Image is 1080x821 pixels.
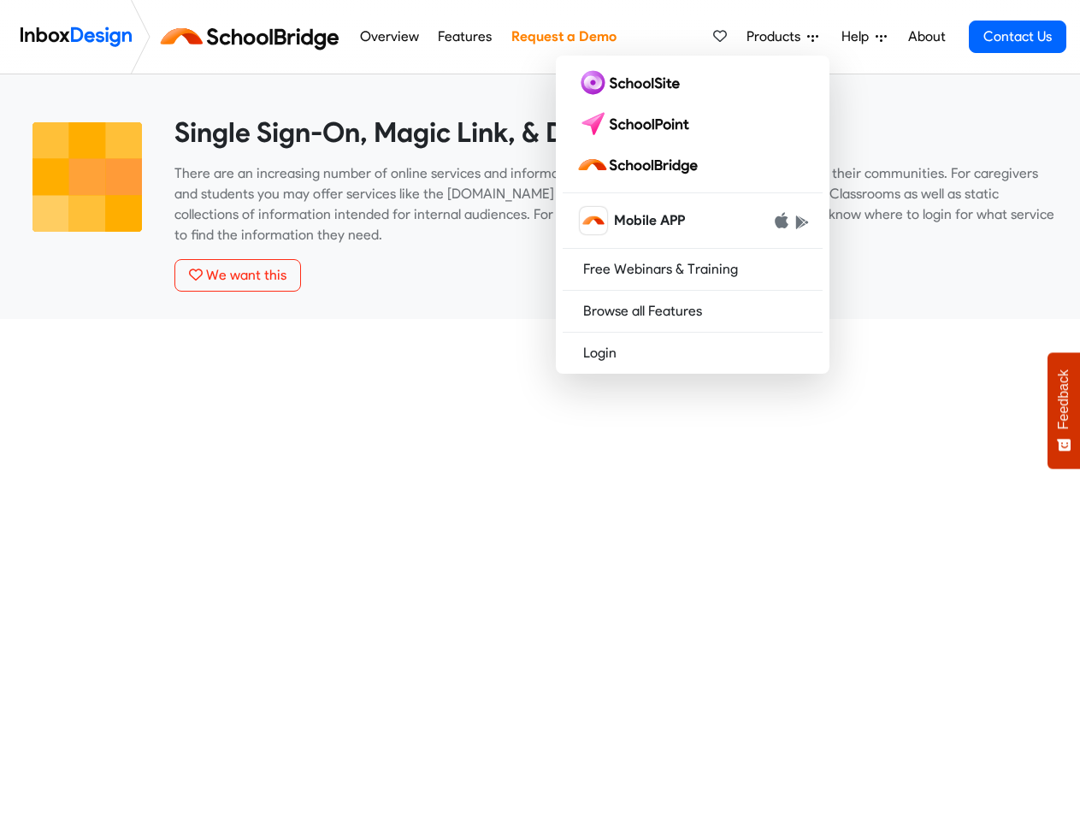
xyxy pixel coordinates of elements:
[747,27,807,47] span: Products
[740,20,825,54] a: Products
[157,16,350,57] img: schoolbridge logo
[174,115,1054,150] heading: Single Sign-On, Magic Link, & Dashboards
[556,56,829,374] div: Products
[506,20,621,54] a: Request a Demo
[969,21,1066,53] a: Contact Us
[576,151,705,179] img: schoolbridge logo
[576,110,697,138] img: schoolpoint logo
[614,210,685,231] span: Mobile APP
[174,259,301,292] button: We want this
[355,20,423,54] a: Overview
[903,20,950,54] a: About
[174,163,1054,245] p: There are an increasing number of online services and information sources that schools need to sh...
[206,267,286,283] span: We want this
[563,298,823,325] a: Browse all Features
[26,115,149,239] img: 2022_01_13_icon_grid.svg
[835,20,894,54] a: Help
[841,27,876,47] span: Help
[1048,352,1080,469] button: Feedback - Show survey
[1056,369,1071,429] span: Feedback
[563,200,823,241] a: schoolbridge icon Mobile APP
[580,207,607,234] img: schoolbridge icon
[563,340,823,367] a: Login
[434,20,497,54] a: Features
[576,69,687,97] img: schoolsite logo
[563,256,823,283] a: Free Webinars & Training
